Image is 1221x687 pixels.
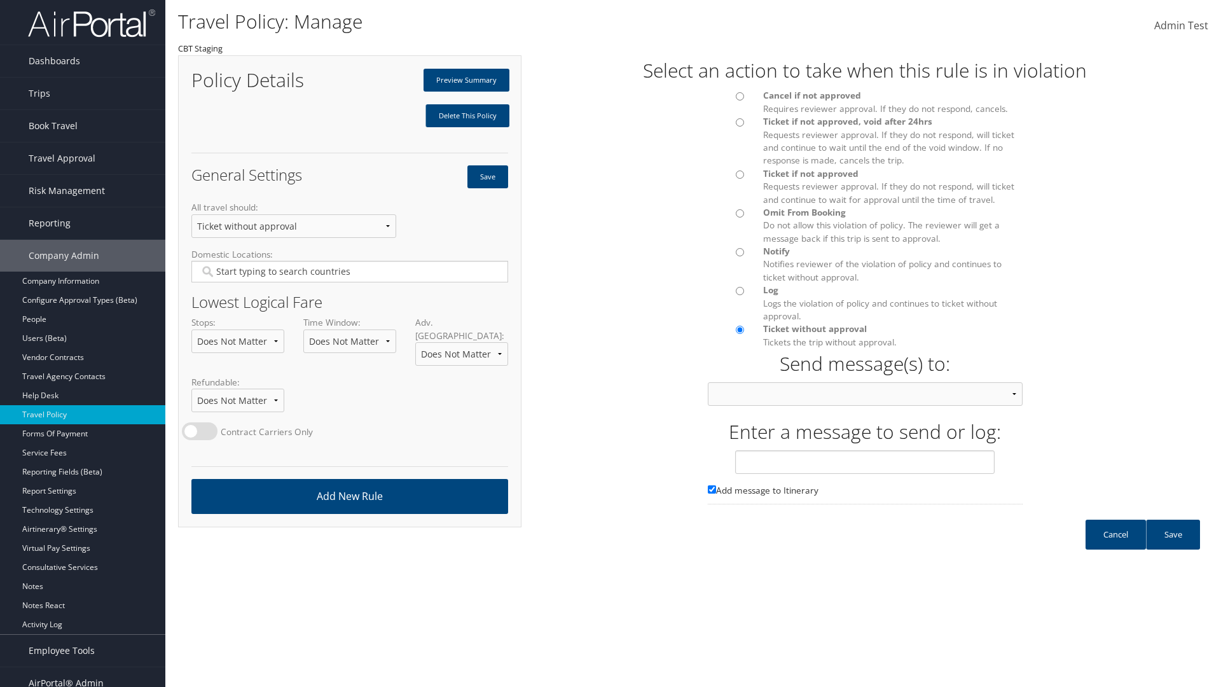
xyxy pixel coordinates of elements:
[763,206,1022,245] label: Do not allow this violation of policy. The reviewer will get a message back if this trip is sent ...
[763,89,861,101] span: Cancel if not approved
[708,484,1023,504] label: Please leave this blank if you are unsure.
[763,206,846,218] span: Omit From Booking
[1154,6,1208,46] a: Admin Test
[191,376,284,422] label: Refundable:
[708,382,1023,406] select: Warning: Invalid argument supplied for foreach() in /var/www/[DOMAIN_NAME][URL] on line 20
[191,214,396,238] select: All travel should:
[763,284,1022,323] label: Logs the violation of policy and continues to ticket without approval.
[763,167,859,179] span: Ticket if not approved
[29,78,50,109] span: Trips
[763,167,1022,206] label: Requests reviewer approval. If they do not respond, will ticket and continue to wait for approval...
[424,69,509,92] a: Preview Summary
[191,479,508,514] a: Add New Rule
[28,8,155,38] img: airportal-logo.png
[521,57,1208,84] h1: Select an action to take when this rule is in violation
[415,342,508,366] select: Adv. [GEOGRAPHIC_DATA]:
[191,316,284,363] label: Stops:
[29,110,78,142] span: Book Travel
[29,142,95,174] span: Travel Approval
[763,89,1022,115] label: Requires reviewer approval. If they do not respond, cancels.
[763,245,1022,284] label: Notifies reviewer of the violation of policy and continues to ticket without approval.
[415,316,508,376] label: Adv. [GEOGRAPHIC_DATA]:
[191,330,284,353] select: Stops:
[191,389,284,412] select: Refundable:
[763,284,778,296] span: Log
[708,485,716,494] input: Please leave this blank if you are unsure. Add message to Itinerary
[29,175,105,207] span: Risk Management
[29,45,80,77] span: Dashboards
[191,167,340,183] h2: General Settings
[708,350,1023,377] h1: Send message(s) to:
[763,115,932,127] span: Ticket if not approved, void after 24hrs
[1146,520,1200,550] a: Save
[191,71,340,90] h1: Policy Details
[191,295,508,310] h2: Lowest Logical Fare
[1086,520,1146,550] a: Cancel
[763,323,1022,349] label: Tickets the trip without approval.
[29,240,99,272] span: Company Admin
[467,165,508,188] button: Save
[29,207,71,239] span: Reporting
[178,8,865,35] h1: Travel Policy: Manage
[191,201,396,247] label: All travel should:
[303,316,396,363] label: Time Window:
[763,323,867,335] span: Ticket without approval
[221,426,313,438] label: Contract Carriers Only
[200,265,499,278] input: Domestic Locations:
[1154,18,1208,32] span: Admin Test
[178,43,223,54] small: CBT Staging
[29,635,95,667] span: Employee Tools
[763,245,790,257] span: Notify
[425,104,509,127] a: Delete This Policy
[521,419,1208,445] h1: Enter a message to send or log:
[303,330,396,353] select: Time Window:
[191,248,508,293] label: Domestic Locations:
[763,115,1022,167] label: Requests reviewer approval. If they do not respond, will ticket and continue to wait until the en...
